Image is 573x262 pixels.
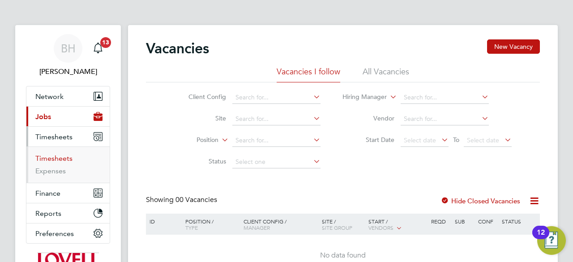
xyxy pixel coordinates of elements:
[500,214,539,229] div: Status
[241,214,320,235] div: Client Config /
[26,223,110,243] button: Preferences
[35,112,51,121] span: Jobs
[366,214,429,236] div: Start /
[147,214,179,229] div: ID
[35,133,73,141] span: Timesheets
[26,203,110,223] button: Reports
[487,39,540,54] button: New Vacancy
[277,66,340,82] li: Vacancies I follow
[35,154,73,163] a: Timesheets
[26,107,110,126] button: Jobs
[404,136,436,144] span: Select date
[232,134,321,147] input: Search for...
[26,127,110,146] button: Timesheets
[363,66,409,82] li: All Vacancies
[476,214,499,229] div: Conf
[467,136,499,144] span: Select date
[343,136,394,144] label: Start Date
[343,114,394,122] label: Vendor
[440,197,520,205] label: Hide Closed Vacancies
[61,43,76,54] span: BH
[26,86,110,106] button: Network
[232,113,321,125] input: Search for...
[320,214,367,235] div: Site /
[175,93,226,101] label: Client Config
[232,91,321,104] input: Search for...
[147,251,539,260] div: No data found
[368,224,393,231] span: Vendors
[35,209,61,218] span: Reports
[100,37,111,48] span: 13
[26,183,110,203] button: Finance
[453,214,476,229] div: Sub
[146,195,219,205] div: Showing
[537,226,566,255] button: Open Resource Center, 12 new notifications
[26,146,110,183] div: Timesheets
[322,224,352,231] span: Site Group
[401,91,489,104] input: Search for...
[167,136,218,145] label: Position
[450,134,462,146] span: To
[232,156,321,168] input: Select one
[429,214,452,229] div: Reqd
[175,114,226,122] label: Site
[185,224,198,231] span: Type
[26,34,110,77] a: BH[PERSON_NAME]
[35,229,74,238] span: Preferences
[244,224,270,231] span: Manager
[89,34,107,63] a: 13
[26,66,110,77] span: Beth Hawkins
[35,189,60,198] span: Finance
[537,232,545,244] div: 12
[175,195,217,204] span: 00 Vacancies
[175,157,226,165] label: Status
[35,167,66,175] a: Expenses
[146,39,209,57] h2: Vacancies
[35,92,64,101] span: Network
[335,93,387,102] label: Hiring Manager
[401,113,489,125] input: Search for...
[179,214,241,235] div: Position /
